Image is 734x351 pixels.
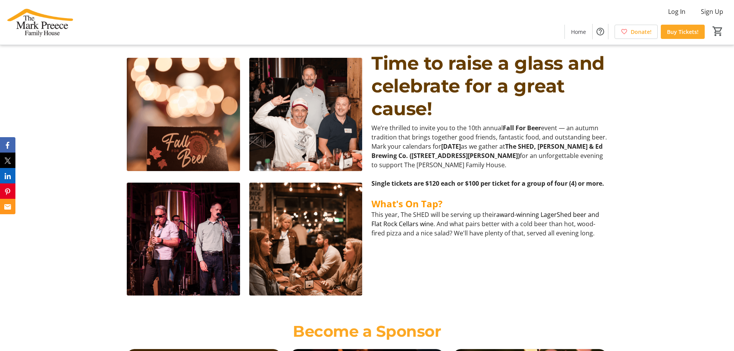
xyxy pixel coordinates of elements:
[371,210,607,238] p: This year, The SHED will be serving up their . And what pairs better with a cold beer than hot, w...
[127,320,607,343] p: Become a Sponsor
[127,58,240,171] img: undefined
[593,24,608,39] button: Help
[631,28,652,36] span: Donate!
[371,52,605,120] span: Time to raise a glass and celebrate for a great cause!
[695,5,729,18] button: Sign Up
[127,183,240,296] img: undefined
[615,25,658,39] a: Donate!
[5,3,73,42] img: The Mark Preece Family House's Logo
[503,124,541,132] strong: Fall For Beer
[371,123,607,170] p: We’re thrilled to invite you to the 10th annual event — an autumn tradition that brings together ...
[249,58,363,171] img: undefined
[711,24,725,38] button: Cart
[571,28,586,36] span: Home
[249,183,363,296] img: undefined
[565,25,592,39] a: Home
[662,5,692,18] button: Log In
[668,7,685,16] span: Log In
[371,197,442,210] strong: What's On Tap?
[371,179,604,188] strong: Single tickets are $120 each or $100 per ticket for a group of four (4) or more.
[701,7,723,16] span: Sign Up
[441,142,461,151] strong: [DATE]
[661,25,705,39] a: Buy Tickets!
[667,28,699,36] span: Buy Tickets!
